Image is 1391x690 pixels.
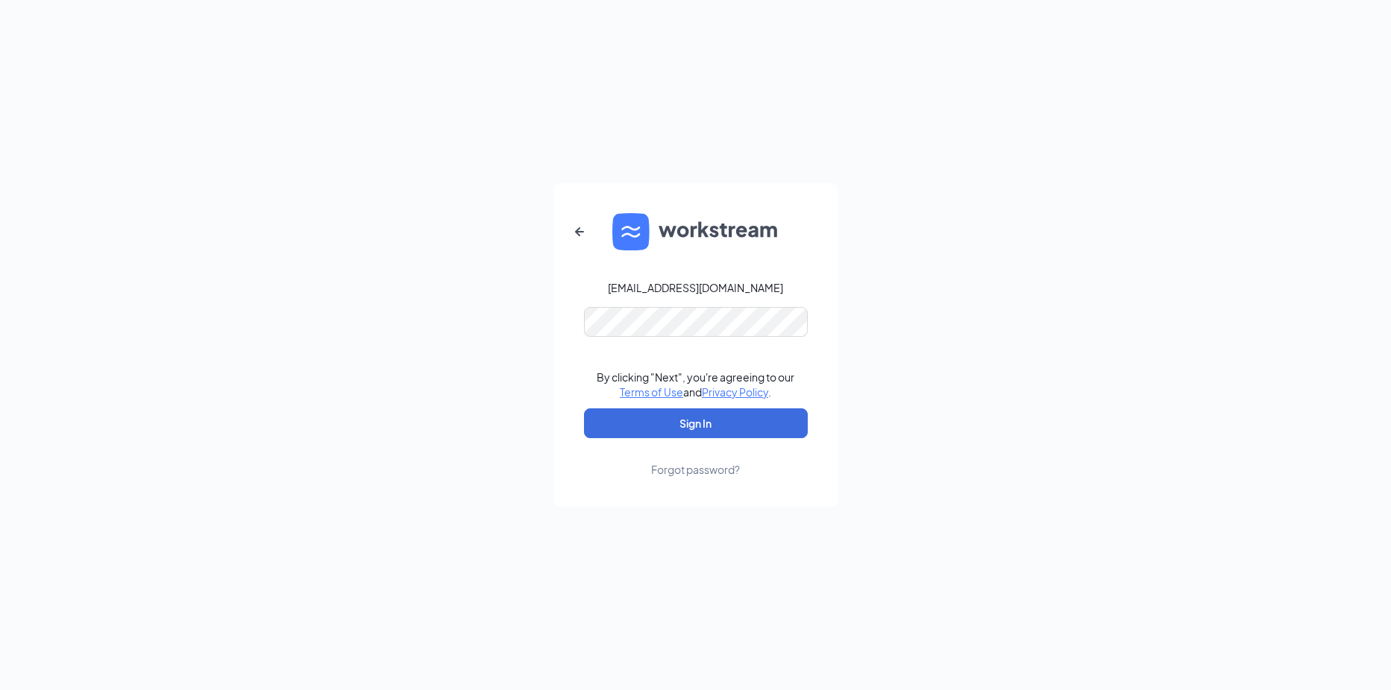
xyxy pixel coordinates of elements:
[702,385,768,399] a: Privacy Policy
[584,408,808,438] button: Sign In
[608,280,783,295] div: [EMAIL_ADDRESS][DOMAIN_NAME]
[597,370,794,399] div: By clicking "Next", you're agreeing to our and .
[620,385,683,399] a: Terms of Use
[562,214,597,250] button: ArrowLeftNew
[651,438,740,477] a: Forgot password?
[612,213,779,250] img: WS logo and Workstream text
[571,223,588,241] svg: ArrowLeftNew
[651,462,740,477] div: Forgot password?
